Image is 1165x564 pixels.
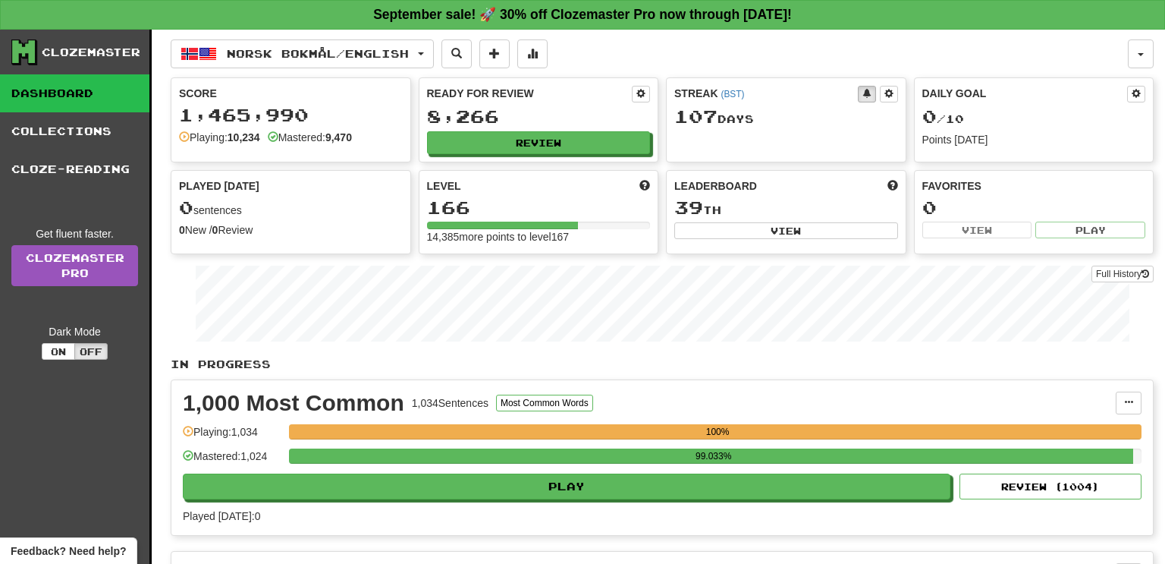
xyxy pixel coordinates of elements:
a: ClozemasterPro [11,245,138,286]
button: View [674,222,898,239]
div: Day s [674,107,898,127]
div: Playing: 1,034 [183,424,281,449]
span: Played [DATE]: 0 [183,510,260,522]
span: Played [DATE] [179,178,259,194]
div: Daily Goal [922,86,1128,102]
span: 107 [674,106,718,127]
div: sentences [179,198,403,218]
button: Search sentences [441,39,472,68]
div: Ready for Review [427,86,633,101]
span: / 10 [922,112,964,125]
button: Review (1004) [959,474,1141,499]
span: Open feedback widget [11,544,126,559]
div: Clozemaster [42,45,140,60]
div: Points [DATE] [922,132,1146,147]
div: 8,266 [427,107,651,126]
div: Favorites [922,178,1146,194]
button: Norsk bokmål/English [171,39,434,68]
div: Score [179,86,403,101]
div: Playing: [179,130,260,145]
strong: 0 [179,224,185,236]
div: New / Review [179,222,403,238]
span: 0 [179,197,193,218]
div: 14,385 more points to level 167 [427,229,651,244]
span: Level [427,178,461,194]
div: th [674,198,898,218]
span: 0 [922,106,937,127]
div: Dark Mode [11,324,138,339]
div: Streak [674,86,858,101]
div: 99.033% [294,449,1133,464]
span: This week in points, UTC [887,178,898,194]
button: More stats [517,39,548,68]
button: Play [1035,222,1145,238]
strong: 10,234 [228,131,260,143]
button: View [922,222,1032,238]
button: Most Common Words [496,395,593,411]
p: In Progress [171,357,1154,372]
a: (BST) [721,89,744,99]
span: 39 [674,197,703,218]
div: 100% [294,424,1141,440]
button: Add sentence to collection [479,39,510,68]
button: Off [74,343,108,360]
strong: 9,470 [325,131,352,143]
div: Mastered: [268,130,352,145]
div: 0 [922,198,1146,217]
div: Get fluent faster. [11,226,138,241]
div: 166 [427,198,651,217]
span: Norsk bokmål / English [227,47,409,60]
button: On [42,343,75,360]
div: 1,000 Most Common [183,392,404,414]
span: Score more points to level up [639,178,650,194]
button: Review [427,131,651,154]
div: 1,034 Sentences [412,395,488,411]
span: Leaderboard [674,178,757,194]
button: Full History [1091,266,1154,282]
button: Play [183,474,950,499]
div: 1,465,990 [179,106,403,124]
div: Mastered: 1,024 [183,449,281,474]
strong: 0 [212,224,218,236]
strong: September sale! 🚀 30% off Clozemaster Pro now through [DATE]! [373,7,792,22]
